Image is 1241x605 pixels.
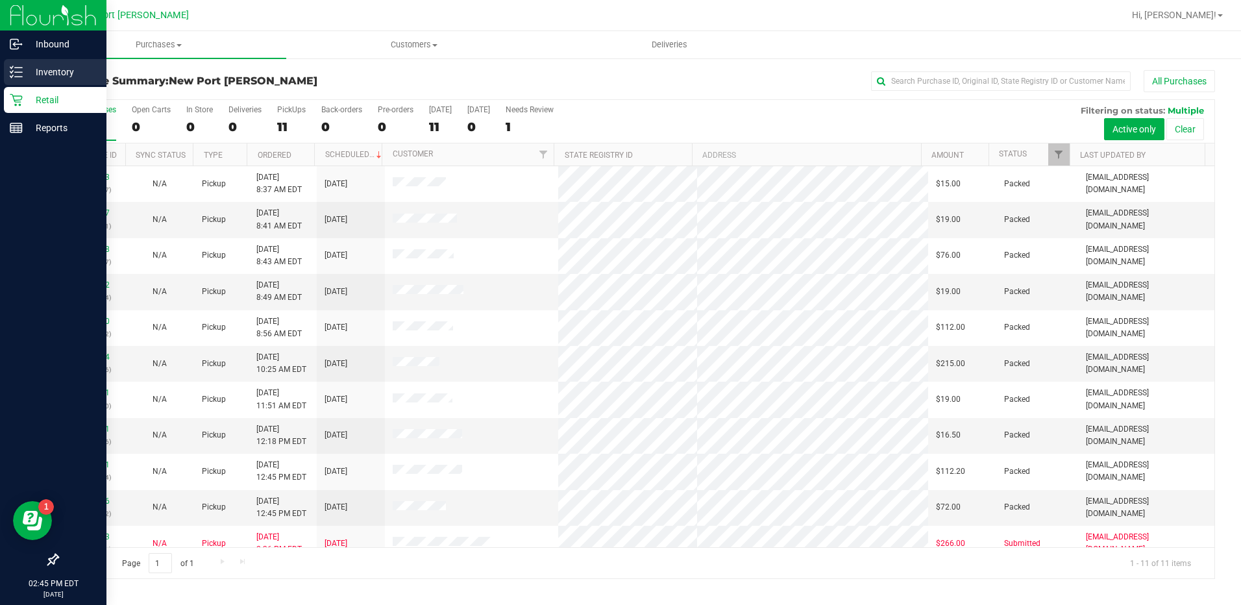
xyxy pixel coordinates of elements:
span: [DATE] 8:56 AM EDT [256,315,302,340]
div: 0 [378,119,413,134]
button: N/A [153,358,167,370]
span: Pickup [202,178,226,190]
span: [EMAIL_ADDRESS][DOMAIN_NAME] [1086,459,1207,484]
button: N/A [153,501,167,513]
span: [DATE] [325,537,347,550]
span: New Port [PERSON_NAME] [76,10,189,21]
span: Packed [1004,286,1030,298]
span: [DATE] 8:37 AM EDT [256,171,302,196]
span: [DATE] [325,249,347,262]
button: N/A [153,465,167,478]
a: State Registry ID [565,151,633,160]
div: 0 [186,119,213,134]
span: Not Applicable [153,395,167,404]
a: Filter [1048,143,1070,166]
span: $112.00 [936,321,965,334]
span: Not Applicable [153,539,167,548]
span: $76.00 [936,249,961,262]
span: Packed [1004,501,1030,513]
div: 0 [467,119,490,134]
button: N/A [153,178,167,190]
a: Scheduled [325,150,384,159]
span: Packed [1004,321,1030,334]
button: N/A [153,429,167,441]
input: Search Purchase ID, Original ID, State Registry ID or Customer Name... [871,71,1131,91]
button: N/A [153,249,167,262]
div: Pre-orders [378,105,413,114]
a: Customers [286,31,541,58]
div: [DATE] [467,105,490,114]
button: N/A [153,214,167,226]
span: [DATE] [325,178,347,190]
span: 1 - 11 of 11 items [1120,553,1201,573]
h3: Purchase Summary: [57,75,443,87]
span: Page of 1 [111,553,204,573]
span: Packed [1004,214,1030,226]
span: Packed [1004,393,1030,406]
span: Not Applicable [153,323,167,332]
inline-svg: Retail [10,93,23,106]
span: [DATE] 8:43 AM EDT [256,243,302,268]
span: Packed [1004,465,1030,478]
p: Retail [23,92,101,108]
div: Open Carts [132,105,171,114]
div: [DATE] [429,105,452,114]
p: Reports [23,120,101,136]
a: Ordered [258,151,291,160]
inline-svg: Inbound [10,38,23,51]
span: [DATE] 8:49 AM EDT [256,279,302,304]
span: [DATE] [325,286,347,298]
span: [DATE] 2:36 PM EDT [256,531,302,556]
div: 0 [321,119,362,134]
span: Not Applicable [153,215,167,224]
span: Pickup [202,249,226,262]
span: Deliveries [634,39,705,51]
span: Pickup [202,358,226,370]
span: $72.00 [936,501,961,513]
span: Not Applicable [153,359,167,368]
span: [DATE] [325,465,347,478]
span: Not Applicable [153,251,167,260]
iframe: Resource center [13,501,52,540]
span: $19.00 [936,393,961,406]
span: New Port [PERSON_NAME] [169,75,317,87]
span: [EMAIL_ADDRESS][DOMAIN_NAME] [1086,243,1207,268]
span: Submitted [1004,537,1040,550]
span: Customers [287,39,541,51]
span: $15.00 [936,178,961,190]
p: Inventory [23,64,101,80]
a: Status [999,149,1027,158]
span: [EMAIL_ADDRESS][DOMAIN_NAME] [1086,171,1207,196]
span: Not Applicable [153,287,167,296]
span: [DATE] [325,358,347,370]
span: [DATE] 12:45 PM EDT [256,459,306,484]
span: Hi, [PERSON_NAME]! [1132,10,1216,20]
span: $215.00 [936,358,965,370]
div: 0 [228,119,262,134]
span: $19.00 [936,286,961,298]
span: $112.20 [936,465,965,478]
span: [DATE] [325,501,347,513]
p: 02:45 PM EDT [6,578,101,589]
span: [DATE] [325,321,347,334]
span: Pickup [202,537,226,550]
div: In Store [186,105,213,114]
span: [EMAIL_ADDRESS][DOMAIN_NAME] [1086,387,1207,412]
div: 11 [277,119,306,134]
div: Needs Review [506,105,554,114]
div: 0 [132,119,171,134]
span: Purchases [31,39,286,51]
span: Pickup [202,465,226,478]
inline-svg: Inventory [10,66,23,79]
div: PickUps [277,105,306,114]
span: [DATE] 8:41 AM EDT [256,207,302,232]
span: Not Applicable [153,502,167,512]
div: Back-orders [321,105,362,114]
span: Not Applicable [153,430,167,439]
span: [EMAIL_ADDRESS][DOMAIN_NAME] [1086,207,1207,232]
span: [DATE] [325,214,347,226]
button: N/A [153,537,167,550]
a: Purchases [31,31,286,58]
span: [EMAIL_ADDRESS][DOMAIN_NAME] [1086,279,1207,304]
